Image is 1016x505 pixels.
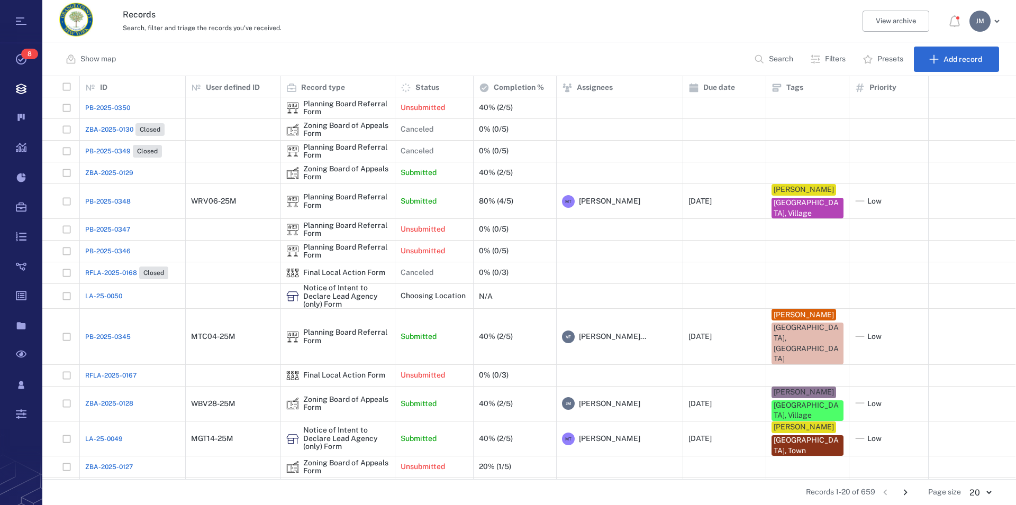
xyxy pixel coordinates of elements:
a: Go home [59,3,93,40]
div: J M [969,11,991,32]
nav: pagination navigation [875,484,915,501]
div: Planning Board Referral Form [303,243,389,260]
p: User defined ID [206,82,260,93]
p: Due date [703,82,735,93]
span: Low [867,196,882,207]
span: Search, filter and triage the records you've received. [123,24,282,32]
div: Zoning Board of Appeals Form [303,459,389,475]
span: RFLA-2025-0168 [85,268,137,278]
p: ID [100,82,107,93]
span: [PERSON_NAME] [579,434,640,444]
a: LA-25-0050 [85,291,122,301]
img: icon Final Local Action Form [286,369,299,382]
img: icon Planning Board Referral Form [286,195,299,208]
span: Records 1-20 of 659 [806,487,875,498]
p: Presets [877,54,903,65]
span: Low [867,332,882,342]
button: JM [969,11,1003,32]
p: Unsubmitted [401,370,445,381]
p: Priority [869,82,896,93]
div: 0% (0/5) [479,225,509,233]
p: Unsubmitted [401,462,445,472]
div: Final Local Action Form [303,269,385,277]
a: PB-2025-0347 [85,225,130,234]
p: Submitted [401,332,437,342]
div: Zoning Board of Appeals Form [303,122,389,138]
div: [PERSON_NAME] [774,310,834,320]
img: icon Planning Board Referral Form [286,245,299,258]
div: Notice of Intent to Declare Lead Agency (only) Form [303,284,389,308]
p: Submitted [401,434,437,444]
div: Planning Board Referral Form [286,195,299,208]
div: Planning Board Referral Form [303,222,389,238]
div: MTC04-25M [191,333,235,341]
div: [DATE] [688,435,712,443]
p: Submitted [401,196,437,207]
div: MGT14-25M [191,435,233,443]
div: [GEOGRAPHIC_DATA], Village [774,400,841,421]
p: Status [415,82,439,93]
p: Unsubmitted [401,103,445,113]
span: PB-2025-0346 [85,246,131,256]
p: Unsubmitted [401,224,445,235]
div: 0% (0/3) [479,371,509,379]
a: PB-2025-0349Closed [85,145,162,158]
img: icon Zoning Board of Appeals Form [286,461,299,473]
div: [PERSON_NAME] [774,422,834,433]
img: Orange County Planning Department logo [59,3,93,36]
img: icon Final Local Action Form [286,267,299,279]
div: [DATE] [688,197,712,205]
div: Planning Board Referral Form [286,145,299,158]
div: 40% (2/5) [479,104,513,112]
div: Notice of Intent to Declare Lead Agency (only) Form [286,290,299,302]
button: Go to next page [897,484,914,501]
div: Notice of Intent to Declare Lead Agency (only) Form [286,433,299,445]
div: [GEOGRAPHIC_DATA], Village [774,198,841,218]
a: RFLA-2025-0168Closed [85,267,168,279]
div: WBV28-25M [191,400,235,408]
a: PB-2025-0348 [85,197,131,206]
div: M T [562,433,575,445]
img: icon Planning Board Referral Form [286,223,299,236]
span: [PERSON_NAME] [579,399,640,409]
p: Submitted [401,399,437,409]
div: N/A [479,292,493,300]
div: 40% (2/5) [479,333,513,341]
div: Final Local Action Form [286,267,299,279]
div: [GEOGRAPHIC_DATA], Town [774,435,841,456]
p: Completion % [494,82,544,93]
a: RFLA-2025-0167 [85,371,137,380]
span: Closed [138,125,162,134]
p: Filters [825,54,846,65]
button: Add record [914,47,999,72]
div: Zoning Board of Appeals Form [303,165,389,181]
div: Zoning Board of Appeals Form [286,461,299,473]
span: ZBA-2025-0130 [85,125,133,134]
p: Choosing Location [401,291,466,301]
div: Planning Board Referral Form [303,193,389,209]
img: icon Planning Board Referral Form [286,330,299,343]
img: icon Zoning Board of Appeals Form [286,167,299,179]
div: 40% (2/5) [479,169,513,177]
a: ZBA-2025-0128 [85,399,133,408]
span: 8 [21,49,38,59]
div: J M [562,397,575,410]
div: Zoning Board of Appeals Form [286,397,299,410]
div: 0% (0/5) [479,125,509,133]
button: Presets [856,47,912,72]
button: Search [748,47,802,72]
a: ZBA-2025-0129 [85,168,133,178]
button: View archive [863,11,929,32]
span: [PERSON_NAME] [579,196,640,207]
a: ZBA-2025-0127 [85,462,133,472]
a: PB-2025-0350 [85,103,130,113]
div: Planning Board Referral Form [286,245,299,258]
div: [DATE] [688,400,712,408]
